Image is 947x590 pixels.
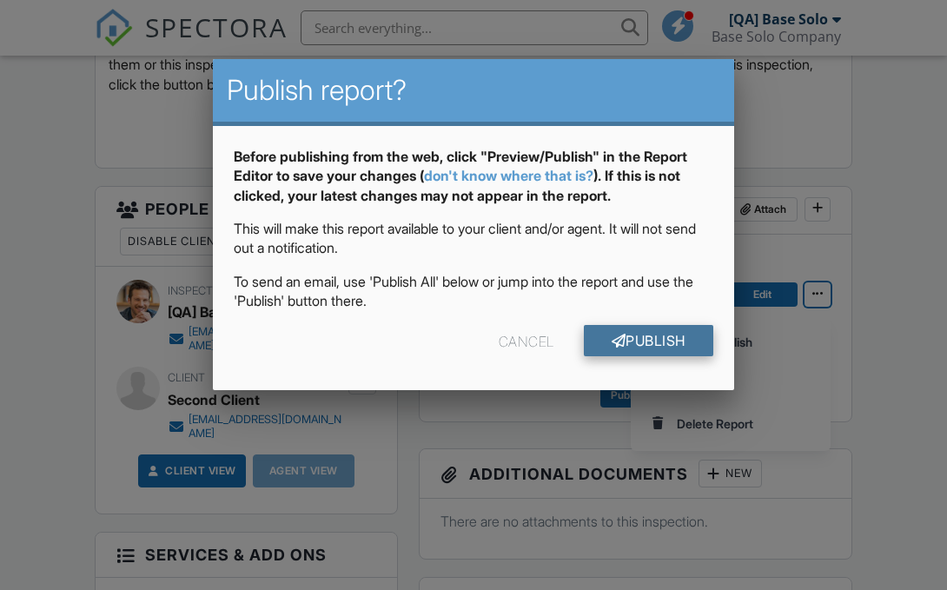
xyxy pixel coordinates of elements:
h2: Publish report? [227,73,720,108]
p: To send an email, use 'Publish All' below or jump into the report and use the 'Publish' button th... [234,272,713,311]
a: Publish [584,325,713,356]
p: This will make this report available to your client and/or agent. It will not send out a notifica... [234,219,713,258]
div: Before publishing from the web, click "Preview/Publish" in the Report Editor to save your changes... [234,147,713,219]
a: don't know where that is? [424,167,593,184]
div: Cancel [499,325,554,356]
